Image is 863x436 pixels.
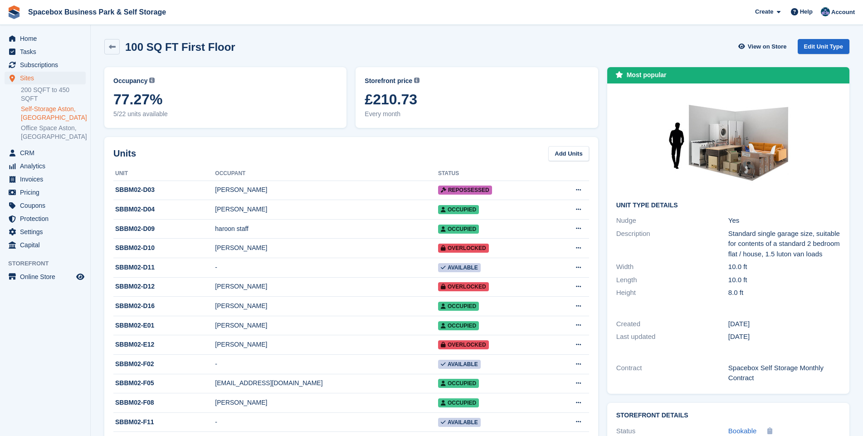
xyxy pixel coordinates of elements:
span: Storefront [8,259,90,268]
a: menu [5,160,86,172]
th: Occupant [215,167,438,181]
a: menu [5,59,86,71]
img: stora-icon-8386f47178a22dfd0bd8f6a31ec36ba5ce8667c1dd55bd0f319d3a0aa187defe.svg [7,5,21,19]
span: Available [438,263,481,272]
div: 8.0 ft [728,288,840,298]
span: Occupied [438,225,479,234]
div: SBBM02-D11 [113,263,215,272]
a: Add Units [548,146,589,161]
div: 10.0 ft [728,262,840,272]
div: [DATE] [728,319,840,329]
h2: Storefront Details [616,412,840,419]
th: Status [438,167,550,181]
a: View on Store [737,39,790,54]
div: SBBM02-F08 [113,398,215,407]
div: 10.0 ft [728,275,840,285]
span: Occupied [438,398,479,407]
div: SBBM02-D09 [113,224,215,234]
span: Overlocked [438,282,489,291]
div: [PERSON_NAME] [215,321,438,330]
div: [PERSON_NAME] [215,282,438,291]
a: Self-Storage Aston, [GEOGRAPHIC_DATA] [21,105,86,122]
a: menu [5,199,86,212]
img: 100-sqft-unit.jpg [660,93,796,195]
div: [PERSON_NAME] [215,340,438,349]
div: haroon staff [215,224,438,234]
div: Description [616,229,728,260]
div: Yes [728,216,840,226]
span: Overlocked [438,244,489,253]
div: [PERSON_NAME] [215,398,438,407]
div: SBBM02-D12 [113,282,215,291]
div: [PERSON_NAME] [215,185,438,195]
div: SBBM02-D03 [113,185,215,195]
a: Spacebox Business Park & Self Storage [24,5,170,20]
h2: Units [113,147,136,160]
span: Settings [20,225,74,238]
a: menu [5,212,86,225]
span: 77.27% [113,91,337,108]
span: Occupied [438,379,479,388]
div: Most popular [627,70,667,80]
span: Capital [20,239,74,251]
div: SBBM02-E12 [113,340,215,349]
div: SBBM02-D16 [113,301,215,311]
div: SBBM02-D10 [113,243,215,253]
div: Contract [616,363,728,383]
span: Pricing [20,186,74,199]
span: Tasks [20,45,74,58]
div: SBBM02-F11 [113,417,215,427]
h2: 100 SQ FT First Floor [125,41,235,53]
span: Occupied [438,205,479,214]
span: Invoices [20,173,74,186]
img: icon-info-grey-7440780725fd019a000dd9b08b2336e03edf1995a4989e88bcd33f0948082b44.svg [149,78,155,83]
div: Height [616,288,728,298]
div: SBBM02-D04 [113,205,215,214]
div: [PERSON_NAME] [215,301,438,311]
span: View on Store [748,42,787,51]
span: Online Store [20,270,74,283]
span: Available [438,418,481,427]
a: menu [5,45,86,58]
div: [PERSON_NAME] [215,205,438,214]
span: £210.73 [365,91,589,108]
td: - [215,412,438,432]
span: Repossessed [438,186,492,195]
div: Standard single garage size, suitable for contents of a standard 2 bedroom flat / house, 1.5 luto... [728,229,840,260]
span: Home [20,32,74,45]
span: CRM [20,147,74,159]
th: Unit [113,167,215,181]
div: SBBM02-E01 [113,321,215,330]
div: Width [616,262,728,272]
a: Preview store [75,271,86,282]
a: Edit Unit Type [798,39,849,54]
span: 5/22 units available [113,109,337,119]
div: SBBM02-F02 [113,359,215,369]
span: Analytics [20,160,74,172]
a: menu [5,72,86,84]
div: Spacebox Self Storage Monthly Contract [728,363,840,383]
a: menu [5,270,86,283]
span: Every month [365,109,589,119]
span: Subscriptions [20,59,74,71]
div: Length [616,275,728,285]
span: Protection [20,212,74,225]
div: [DATE] [728,332,840,342]
span: Account [831,8,855,17]
a: Office Space Aston, [GEOGRAPHIC_DATA] [21,124,86,141]
div: [EMAIL_ADDRESS][DOMAIN_NAME] [215,378,438,388]
img: Daud [821,7,830,16]
td: - [215,258,438,278]
h2: Unit Type details [616,202,840,209]
span: Occupied [438,321,479,330]
a: menu [5,173,86,186]
a: menu [5,239,86,251]
div: Last updated [616,332,728,342]
span: Occupied [438,302,479,311]
span: Storefront price [365,76,412,86]
div: SBBM02-F05 [113,378,215,388]
a: menu [5,225,86,238]
span: Help [800,7,813,16]
span: Coupons [20,199,74,212]
td: - [215,355,438,374]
